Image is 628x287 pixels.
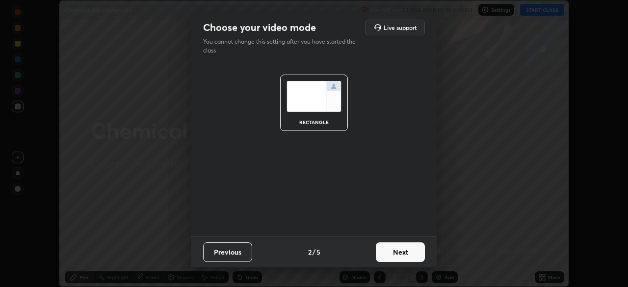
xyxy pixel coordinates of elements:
[203,242,252,262] button: Previous
[376,242,425,262] button: Next
[313,247,315,257] h4: /
[308,247,312,257] h4: 2
[203,21,316,34] h2: Choose your video mode
[384,25,417,30] h5: Live support
[287,81,341,112] img: normalScreenIcon.ae25ed63.svg
[316,247,320,257] h4: 5
[203,37,362,55] p: You cannot change this setting after you have started the class
[294,120,334,125] div: rectangle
